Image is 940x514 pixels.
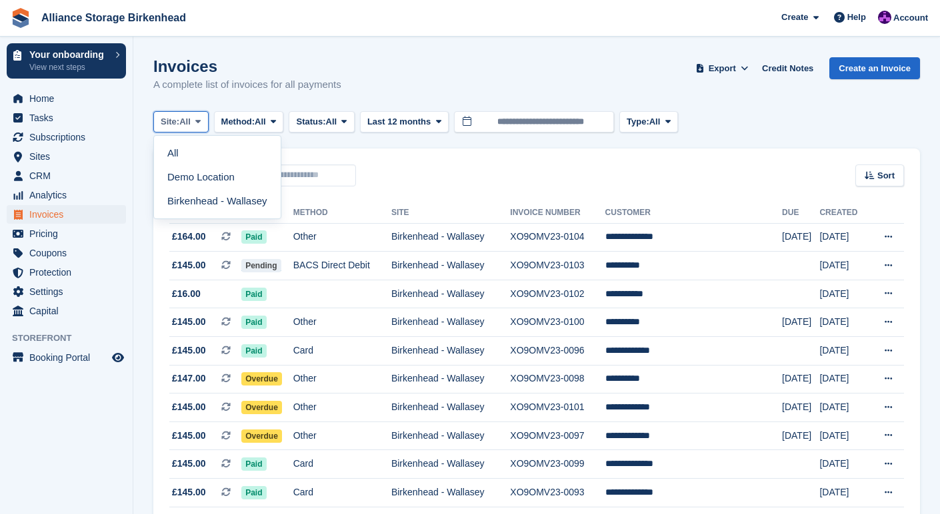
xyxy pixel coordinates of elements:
span: Type: [627,115,649,128]
td: Other [293,365,391,393]
td: [DATE] [819,421,868,450]
span: Subscriptions [29,128,109,146]
th: Invoice Number [510,202,605,224]
a: Your onboarding View next steps [7,43,126,79]
a: Birkenhead - Wallasey [159,189,275,213]
button: Method: All [214,111,284,133]
span: Coupons [29,244,109,262]
button: Status: All [289,111,354,133]
span: Capital [29,302,109,320]
td: [DATE] [819,393,868,422]
a: menu [7,224,126,243]
a: Create an Invoice [829,57,920,79]
a: Preview store [110,350,126,366]
td: Card [293,450,391,479]
td: Birkenhead - Wallasey [391,223,510,252]
span: £145.00 [172,429,206,443]
th: Due [782,202,819,224]
a: menu [7,128,126,146]
button: Site: All [153,111,209,133]
th: Method [293,202,391,224]
p: Your onboarding [29,50,109,59]
img: stora-icon-8386f47178a22dfd0bd8f6a31ec36ba5ce8667c1dd55bd0f319d3a0aa187defe.svg [11,8,31,28]
span: Booking Portal [29,348,109,367]
td: XO9OMV23-0097 [510,421,605,450]
td: XO9OMV23-0096 [510,337,605,366]
span: Home [29,89,109,108]
td: Card [293,337,391,366]
p: View next steps [29,61,109,73]
td: [DATE] [782,365,819,393]
a: menu [7,109,126,127]
span: £145.00 [172,485,206,499]
span: Method: [221,115,255,128]
h1: Invoices [153,57,341,75]
td: XO9OMV23-0100 [510,308,605,337]
img: Romilly Norton [878,11,891,24]
td: Birkenhead - Wallasey [391,337,510,366]
span: All [179,115,191,128]
td: [DATE] [819,450,868,479]
span: Last 12 months [367,115,431,128]
span: Paid [241,486,266,499]
span: £145.00 [172,457,206,471]
td: Other [293,223,391,252]
p: A complete list of invoices for all payments [153,77,341,93]
td: BACS Direct Debit [293,252,391,280]
span: £147.00 [172,372,206,385]
span: Paid [241,457,266,471]
td: XO9OMV23-0098 [510,365,605,393]
td: XO9OMV23-0102 [510,280,605,308]
td: XO9OMV23-0103 [510,252,605,280]
a: Credit Notes [757,57,819,79]
td: XO9OMV23-0093 [510,479,605,507]
td: Birkenhead - Wallasey [391,393,510,422]
span: Analytics [29,186,109,204]
td: Birkenhead - Wallasey [391,365,510,393]
a: menu [7,205,126,224]
span: CRM [29,166,109,185]
span: All [326,115,337,128]
td: [DATE] [819,337,868,366]
td: [DATE] [819,280,868,308]
td: [DATE] [782,421,819,450]
span: Paid [241,288,266,301]
a: All [159,141,275,165]
a: menu [7,263,126,282]
span: Tasks [29,109,109,127]
span: Pricing [29,224,109,243]
td: Other [293,393,391,422]
td: [DATE] [819,223,868,252]
span: Overdue [241,401,282,414]
span: £145.00 [172,315,206,329]
td: XO9OMV23-0101 [510,393,605,422]
td: Other [293,308,391,337]
span: £145.00 [172,258,206,272]
span: Invoices [29,205,109,224]
button: Export [693,57,751,79]
button: Type: All [619,111,678,133]
span: £145.00 [172,400,206,414]
span: All [649,115,661,128]
td: [DATE] [782,308,819,337]
span: Storefront [12,332,133,345]
span: Settings [29,282,109,301]
span: Site: [161,115,179,128]
a: menu [7,282,126,301]
td: Other [293,421,391,450]
td: [DATE] [819,252,868,280]
a: menu [7,348,126,367]
td: Birkenhead - Wallasey [391,479,510,507]
a: menu [7,166,126,185]
span: Sites [29,147,109,166]
th: Customer [605,202,782,224]
a: menu [7,244,126,262]
span: Account [893,11,928,25]
span: Protection [29,263,109,282]
span: Status: [296,115,325,128]
td: [DATE] [819,479,868,507]
td: Card [293,479,391,507]
span: £16.00 [172,287,201,301]
th: Site [391,202,510,224]
a: Demo Location [159,165,275,189]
